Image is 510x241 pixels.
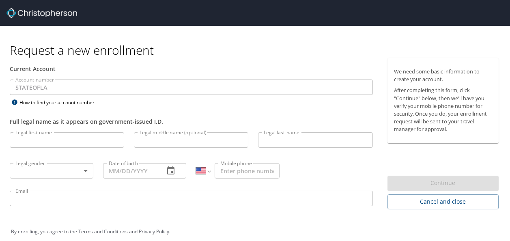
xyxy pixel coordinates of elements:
[10,117,373,126] div: Full legal name as it appears on government-issued I.D.
[10,163,93,179] div: ​
[78,228,128,235] a: Terms and Conditions
[387,194,499,209] button: Cancel and close
[6,8,77,18] img: cbt logo
[139,228,169,235] a: Privacy Policy
[394,197,492,207] span: Cancel and close
[394,86,492,133] p: After completing this form, click "Continue" below, then we'll have you verify your mobile phone ...
[103,163,158,179] input: MM/DD/YYYY
[10,42,505,58] h1: Request a new enrollment
[10,97,111,108] div: How to find your account number
[10,65,373,73] div: Current Account
[215,163,280,179] input: Enter phone number
[394,68,492,83] p: We need some basic information to create your account.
